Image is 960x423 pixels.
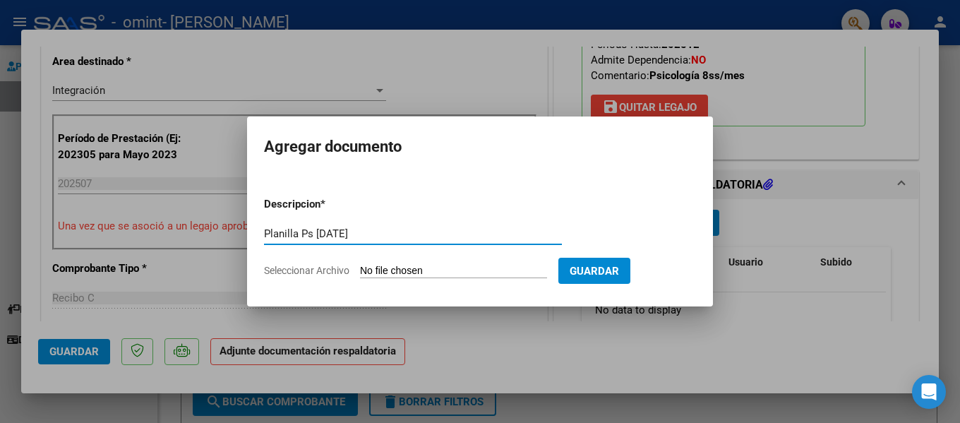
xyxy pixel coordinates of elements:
p: Descripcion [264,196,394,213]
h2: Agregar documento [264,133,696,160]
span: Seleccionar Archivo [264,265,349,276]
div: Open Intercom Messenger [912,375,946,409]
button: Guardar [558,258,630,284]
span: Guardar [570,265,619,278]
